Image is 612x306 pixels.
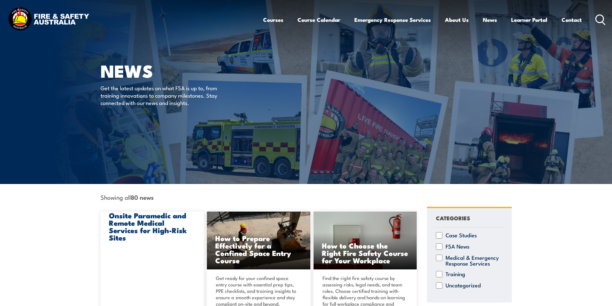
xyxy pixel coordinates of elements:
[215,234,302,264] h3: How to Prepare Effectively for a Confined Space Entry Course
[446,243,469,250] label: FSA News
[511,11,547,28] a: Learner Portal
[314,212,417,269] a: How to Choose the Right Fire Safety Course for Your Workplace
[101,194,154,200] span: Showing all
[131,193,154,201] strong: 80 news
[436,214,470,222] h4: CATEGORIES
[207,212,310,269] a: How to Prepare Effectively for a Confined Space Entry Course
[314,212,417,269] img: pexels-jan-van-der-wolf-11680885-19143940
[297,11,340,28] a: Course Calendar
[207,212,310,269] img: pexels-nicholas-lim-1397061-3792575
[446,232,477,239] label: Case Studies
[354,11,431,28] a: Emergency Response Services
[483,11,497,28] a: News
[446,255,502,266] label: Medical & Emergency Response Services
[109,212,196,241] h3: Onsite Paramedic and Remote Medical Services for High-Risk Sites
[101,63,259,78] h1: News
[446,271,465,277] label: Training
[263,11,283,28] a: Courses
[445,11,469,28] a: About Us
[322,242,409,264] h3: How to Choose the Right Fire Safety Course for Your Workplace
[562,11,582,28] a: Contact
[101,84,218,107] p: Get the latest updates on what FSA is up to, from training innovations to company milestones. Sta...
[446,282,481,289] label: Uncategorized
